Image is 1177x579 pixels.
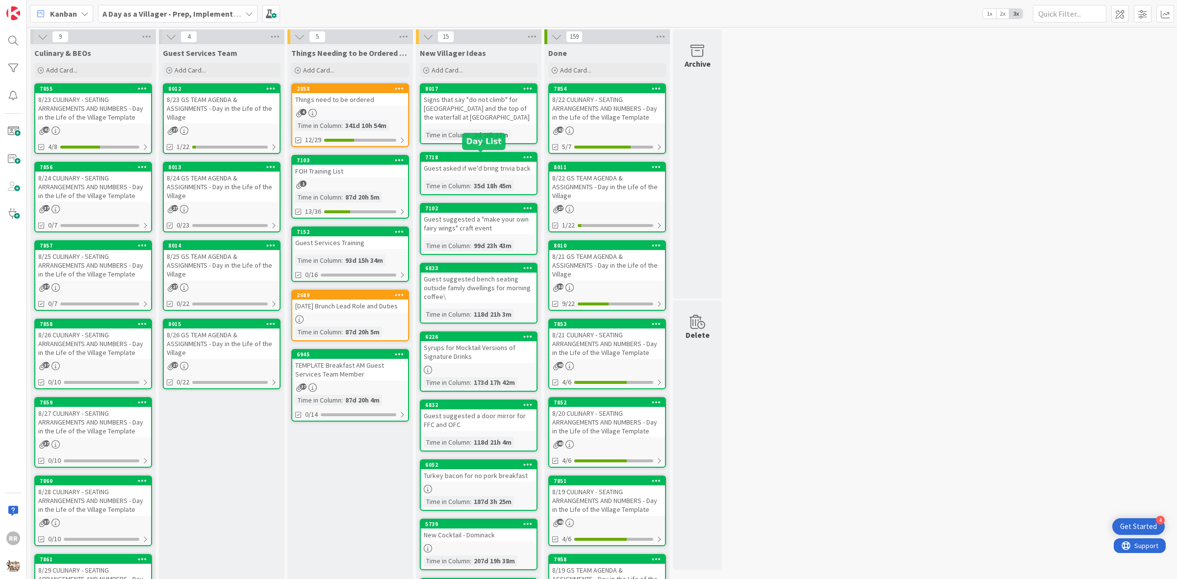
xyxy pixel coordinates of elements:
[425,265,537,272] div: 6833
[421,264,537,273] div: 6833
[292,227,408,236] div: 7152
[341,120,343,131] span: :
[421,204,537,234] div: 7102Guest suggested a "make your own fairy wings" craft event
[554,321,665,327] div: 7853
[35,93,151,124] div: 8/23 CULINARY - SEATING ARRANGEMENTS AND NUMBERS - Day in the Life of the Village Template
[168,85,280,92] div: 8012
[548,319,666,389] a: 78538/21 CULINARY - SEATING ARRANGEMENTS AND NUMBERS - Day in the Life of the Village Template4/6
[549,163,665,172] div: 8011
[421,93,537,124] div: Signs that say "do not climb" for [GEOGRAPHIC_DATA] and the top of the waterfall at [GEOGRAPHIC_D...
[420,459,537,511] a: 6052Turkey bacon for no pork breakfastTime in Column:187d 3h 25m
[562,142,571,152] span: 5/7
[164,328,280,359] div: 8/26 GS TEAM AGENDA & ASSIGNMENTS - Day in the Life of the Village
[420,331,537,392] a: 6226Syrups for Mocktail Versions of Signature DrinksTime in Column:173d 17h 42m
[421,332,537,363] div: 6226Syrups for Mocktail Versions of Signature Drinks
[163,83,281,154] a: 80128/23 GS TEAM AGENDA & ASSIGNMENTS - Day in the Life of the Village1/22
[425,154,537,161] div: 7718
[40,85,151,92] div: 7855
[168,242,280,249] div: 8014
[6,6,20,20] img: Visit kanbanzone.com
[424,377,470,388] div: Time in Column
[425,402,537,408] div: 6832
[421,469,537,482] div: Turkey bacon for no pork breakfast
[549,320,665,328] div: 7853
[177,299,189,309] span: 0/22
[164,241,280,250] div: 8014
[34,397,152,468] a: 78598/27 CULINARY - SEATING ARRANGEMENTS AND NUMBERS - Day in the Life of the Village Template0/10
[549,398,665,437] div: 78528/20 CULINARY - SEATING ARRANGEMENTS AND NUMBERS - Day in the Life of the Village Template
[297,228,408,235] div: 7152
[470,180,471,191] span: :
[292,350,408,359] div: 6945
[562,534,571,544] span: 4/6
[424,555,470,566] div: Time in Column
[548,48,567,58] span: Done
[164,172,280,202] div: 8/24 GS TEAM AGENDA & ASSIGNMENTS - Day in the Life of the Village
[172,362,178,368] span: 27
[35,398,151,437] div: 78598/27 CULINARY - SEATING ARRANGEMENTS AND NUMBERS - Day in the Life of the Village Template
[295,120,341,131] div: Time in Column
[554,85,665,92] div: 7854
[292,84,408,93] div: 2858
[35,163,151,202] div: 78568/24 CULINARY - SEATING ARRANGEMENTS AND NUMBERS - Day in the Life of the Village Template
[35,320,151,328] div: 7858
[424,496,470,507] div: Time in Column
[420,48,486,58] span: New Villager Ideas
[34,476,152,546] a: 78608/28 CULINARY - SEATING ARRANGEMENTS AND NUMBERS - Day in the Life of the Village Template0/10
[421,520,537,529] div: 5739
[35,485,151,516] div: 8/28 CULINARY - SEATING ARRANGEMENTS AND NUMBERS - Day in the Life of the Village Template
[35,328,151,359] div: 8/26 CULINARY - SEATING ARRANGEMENTS AND NUMBERS - Day in the Life of the Village Template
[420,83,537,144] a: 8017Signs that say "do not climb" for [GEOGRAPHIC_DATA] and the top of the waterfall at [GEOGRAPH...
[305,409,318,420] span: 0/14
[34,48,91,58] span: Culinary & BEOs
[35,398,151,407] div: 7859
[343,395,382,405] div: 87d 20h 4m
[425,521,537,528] div: 5739
[554,556,665,563] div: 7958
[300,109,307,115] span: 4
[172,126,178,133] span: 27
[180,31,197,43] span: 4
[43,440,50,447] span: 37
[471,377,517,388] div: 173d 17h 42m
[554,478,665,484] div: 7851
[35,477,151,485] div: 7860
[421,529,537,541] div: New Cocktail - Dominack
[549,477,665,485] div: 7851
[292,93,408,106] div: Things need to be ordered
[421,162,537,175] div: Guest asked if we'd bring trivia back
[6,531,20,545] div: RR
[549,328,665,359] div: 8/21 CULINARY - SEATING ARRANGEMENTS AND NUMBERS - Day in the Life of the Village Template
[292,359,408,380] div: TEMPLATE Breakfast AM Guest Services Team Member
[48,142,57,152] span: 4/8
[548,162,666,232] a: 80118/22 GS TEAM AGENDA & ASSIGNMENTS - Day in the Life of the Village1/22
[163,319,281,389] a: 80158/26 GS TEAM AGENDA & ASSIGNMENTS - Day in the Life of the Village0/22
[295,192,341,202] div: Time in Column
[35,250,151,280] div: 8/25 CULINARY - SEATING ARRANGEMENTS AND NUMBERS - Day in the Life of the Village Template
[343,255,385,266] div: 93d 15h 34m
[421,153,537,175] div: 7718Guest asked if we'd bring trivia back
[168,164,280,171] div: 8013
[341,192,343,202] span: :
[291,48,409,58] span: Things Needing to be Ordered - PUT IN CARD, Don't make new card
[48,534,61,544] span: 0/10
[421,460,537,482] div: 6052Turkey bacon for no pork breakfast
[164,163,280,172] div: 8013
[303,66,334,75] span: Add Card...
[425,333,537,340] div: 6226
[40,399,151,406] div: 7859
[6,559,20,573] img: avatar
[164,163,280,202] div: 80138/24 GS TEAM AGENDA & ASSIGNMENTS - Day in the Life of the Village
[291,349,409,422] a: 6945TEMPLATE Breakfast AM Guest Services Team MemberTime in Column:87d 20h 4m0/14
[557,519,563,525] span: 40
[549,163,665,202] div: 80118/22 GS TEAM AGENDA & ASSIGNMENTS - Day in the Life of the Village
[549,241,665,250] div: 8010
[420,519,537,570] a: 5739New Cocktail - DominackTime in Column:207d 19h 38m
[40,164,151,171] div: 7856
[341,255,343,266] span: :
[562,455,571,466] span: 4/6
[425,205,537,212] div: 7102
[46,66,77,75] span: Add Card...
[686,329,710,341] div: Delete
[168,321,280,327] div: 8015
